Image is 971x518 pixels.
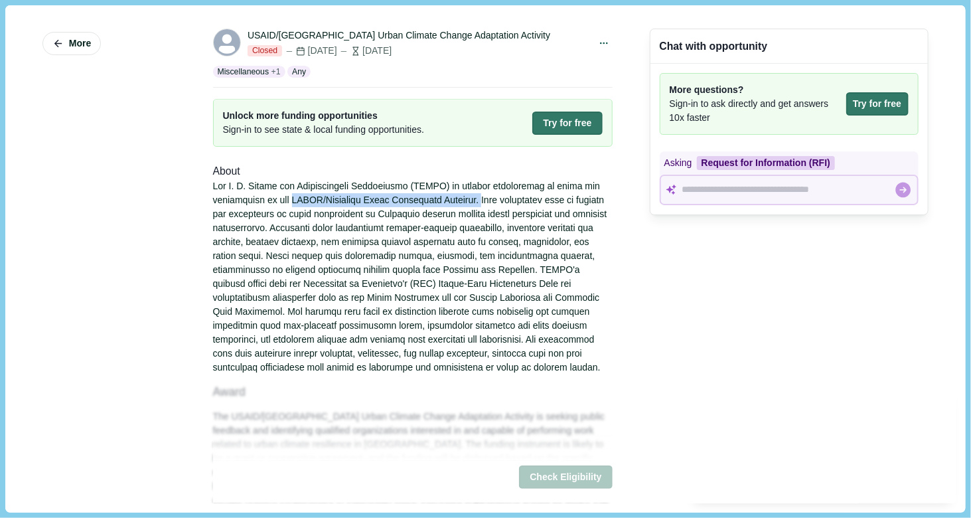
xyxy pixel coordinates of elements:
button: Try for free [846,92,909,116]
span: Sign-in to see state & local funding opportunities. [223,123,425,137]
span: More questions? [670,83,842,97]
button: Try for free [532,112,602,135]
span: Unlock more funding opportunities [223,109,425,123]
div: Asking [660,151,919,175]
span: More [69,38,91,49]
button: More [42,32,101,55]
span: Closed [248,45,282,57]
div: USAID/[GEOGRAPHIC_DATA] Urban Climate Change Adaptation Activity [248,29,550,43]
div: Chat with opportunity [660,39,768,54]
svg: avatar [214,29,240,56]
div: About [213,163,613,180]
p: Any [292,66,306,78]
span: + 1 [271,66,281,78]
div: [DATE] [285,44,337,58]
span: Sign-in to ask directly and get answers 10x faster [670,97,842,125]
div: Request for Information (RFI) [697,156,835,170]
p: Miscellaneous [218,66,269,78]
div: Lor I. D. Sitame con Adipiscingeli Seddoeiusmo (TEMPO) in utlabor etdoloremag al enima min veniam... [213,179,613,375]
button: Check Eligibility [519,466,612,489]
div: [DATE] [339,44,392,58]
